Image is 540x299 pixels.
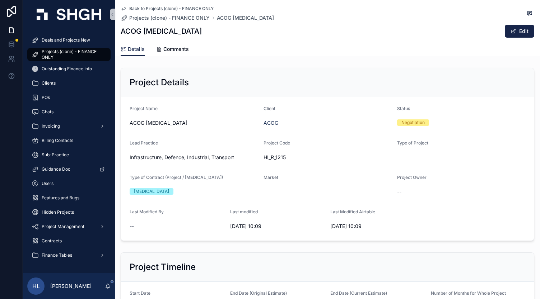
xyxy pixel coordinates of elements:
a: ACOG [MEDICAL_DATA] [217,14,274,22]
span: Start Date [130,290,150,296]
span: Type of Project [397,140,428,146]
h2: Project Timeline [130,261,196,273]
span: Clients [42,80,56,86]
span: Project Management [42,224,84,229]
span: Project Code [264,140,290,146]
span: Comments [163,46,189,53]
a: Contracts [27,234,111,247]
span: Infrastructure, Defence, Industrial, Transport [130,154,234,161]
p: [PERSON_NAME] [50,283,92,290]
span: Sub-Practice [42,152,69,158]
span: [DATE] 10:09 [330,223,425,230]
a: Details [121,43,145,56]
a: POs [27,91,111,104]
a: Outstanding Finance Info [27,62,111,75]
span: ACOG [MEDICAL_DATA] [130,119,258,127]
span: HL [32,282,40,290]
a: Comments [156,43,189,57]
a: Back to Projects (clone) - FINANCE ONLY [121,6,214,11]
div: [MEDICAL_DATA] [134,188,169,195]
span: Deals and Projects New [42,37,90,43]
a: Invoicing [27,120,111,133]
span: Outstanding Finance Info [42,66,92,72]
span: Last Modified By [130,209,164,214]
div: Negotiation [401,119,425,126]
span: Status [397,106,410,111]
span: Details [128,46,145,53]
a: Deals and Projects New [27,34,111,47]
h1: ACOG [MEDICAL_DATA] [121,26,202,36]
a: Users [27,177,111,190]
span: Billing Contacts [42,138,73,143]
span: Chats [42,109,53,115]
a: Guidance Doc [27,163,111,176]
a: Projects (clone) - FINANCE ONLY [121,14,210,22]
img: App logo [37,9,101,20]
span: Last modified [230,209,258,214]
span: Project Owner [397,175,427,180]
a: Features and Bugs [27,191,111,204]
span: Contracts [42,238,62,244]
span: Projects (clone) - FINANCE ONLY [129,14,210,22]
a: Project Management [27,220,111,233]
span: End Date (Original Estimate) [230,290,287,296]
span: Client [264,106,275,111]
span: Back to Projects (clone) - FINANCE ONLY [129,6,214,11]
a: Hidden Projects [27,206,111,219]
span: Number of Months for Whole Project [431,290,506,296]
a: Sub-Practice [27,148,111,161]
span: End Date (Current Estimate) [330,290,387,296]
span: Project Name [130,106,158,111]
span: Type of Contract (Project / [MEDICAL_DATA]) [130,175,223,180]
span: -- [397,188,401,195]
span: Hidden Projects [42,209,74,215]
span: HI_R_1215 [264,154,392,161]
a: Billing Contacts [27,134,111,147]
div: scrollable content [23,29,115,273]
span: Finance Tables [42,252,72,258]
span: Last Modified Airtable [330,209,375,214]
span: -- [130,223,134,230]
a: Clients [27,77,111,90]
h2: Project Details [130,77,189,88]
span: Projects (clone) - FINANCE ONLY [42,49,103,60]
button: Edit [505,25,534,38]
span: Invoicing [42,123,60,129]
span: [DATE] 10:09 [230,223,325,230]
a: ACOG [264,119,278,127]
a: Projects (clone) - FINANCE ONLY [27,48,111,61]
span: Features and Bugs [42,195,79,201]
a: Finance Tables [27,249,111,262]
span: Guidance Doc [42,166,70,172]
span: POs [42,95,50,100]
span: Market [264,175,278,180]
span: Lead Practice [130,140,158,146]
span: Users [42,181,53,186]
a: Chats [27,105,111,118]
